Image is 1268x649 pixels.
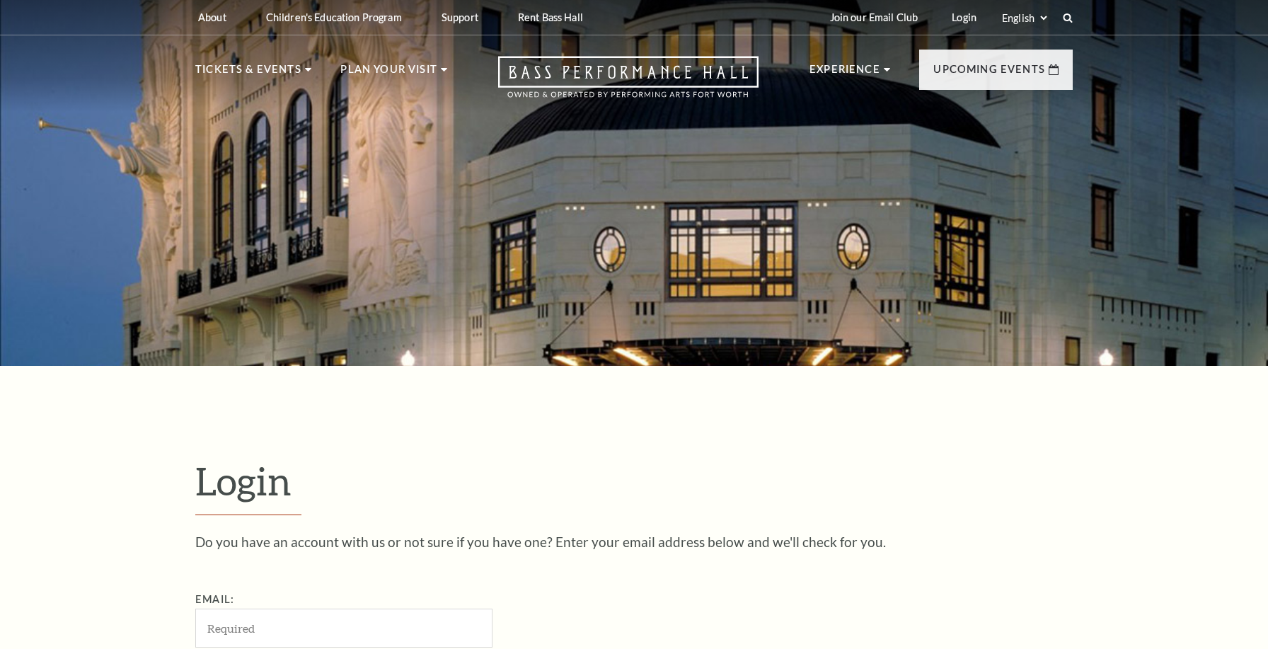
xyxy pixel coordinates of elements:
[518,11,583,23] p: Rent Bass Hall
[195,535,1073,549] p: Do you have an account with us or not sure if you have one? Enter your email address below and we...
[999,11,1049,25] select: Select:
[933,61,1045,86] p: Upcoming Events
[266,11,402,23] p: Children's Education Program
[442,11,478,23] p: Support
[198,11,226,23] p: About
[195,609,492,648] input: Required
[809,61,880,86] p: Experience
[195,61,301,86] p: Tickets & Events
[195,458,292,503] span: Login
[195,593,234,605] label: Email:
[340,61,437,86] p: Plan Your Visit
